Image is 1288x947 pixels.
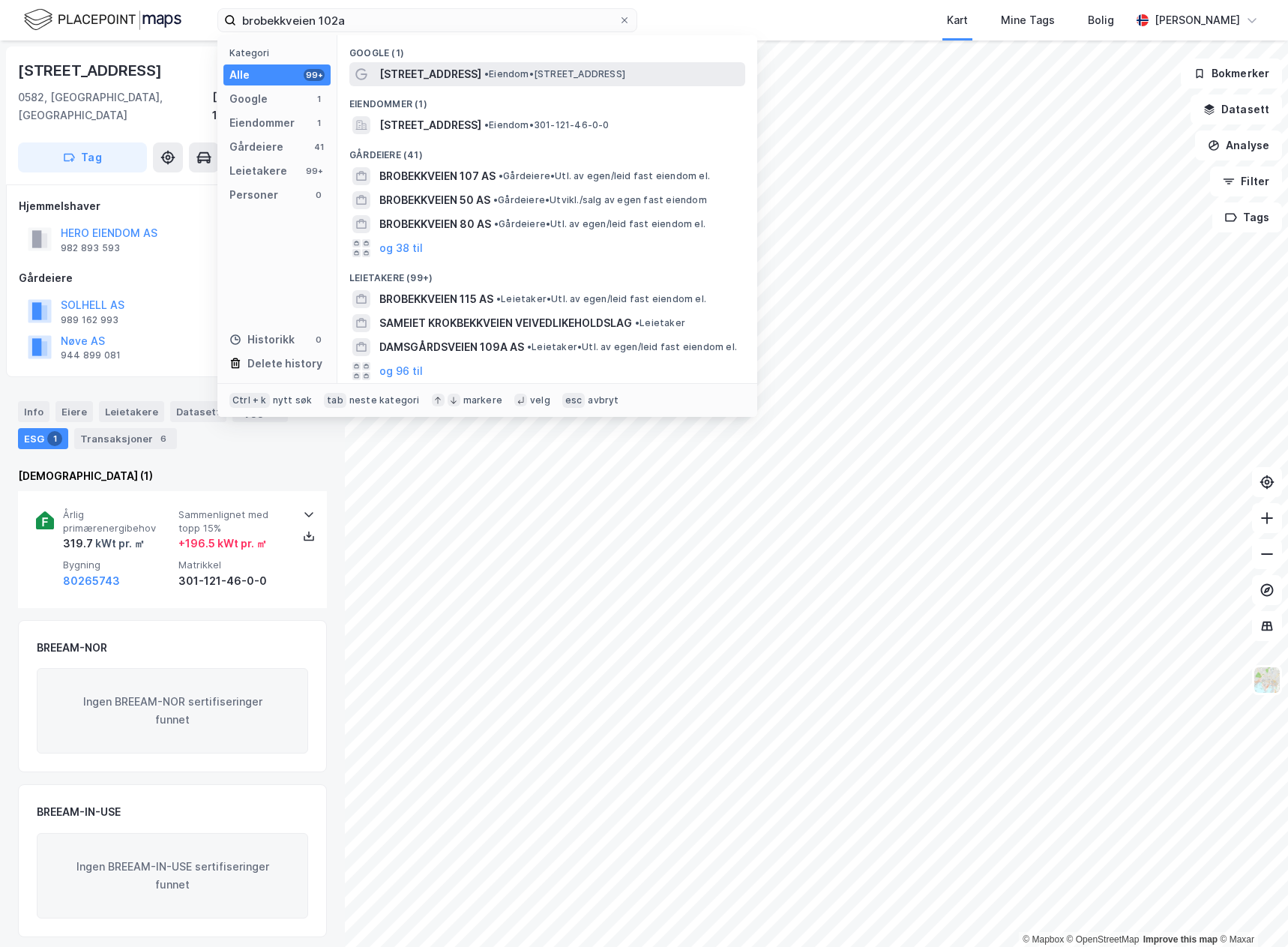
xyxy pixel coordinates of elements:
[379,191,490,209] span: BROBEKKVEIEN 50 AS
[229,114,295,132] div: Eiendommer
[493,194,707,206] span: Gårdeiere • Utvikl./salg av egen fast eiendom
[93,535,145,553] div: kWt pr. ㎡
[18,88,212,124] div: 0582, [GEOGRAPHIC_DATA], [GEOGRAPHIC_DATA]
[379,167,496,185] span: BROBEKKVEIEN 107 AS
[61,242,120,254] div: 982 893 593
[463,394,502,406] div: markere
[229,186,278,204] div: Personer
[19,197,326,215] div: Hjemmelshaver
[947,11,968,29] div: Kart
[273,394,313,406] div: nytt søk
[496,293,501,304] span: •
[229,47,331,58] div: Kategori
[635,317,685,329] span: Leietaker
[304,69,325,81] div: 99+
[178,535,267,553] div: + 196.5 kWt pr. ㎡
[499,170,710,182] span: Gårdeiere • Utl. av egen/leid fast eiendom el.
[313,93,325,105] div: 1
[530,394,550,406] div: velg
[229,331,295,349] div: Historikk
[1023,934,1064,945] a: Mapbox
[337,86,757,113] div: Eiendommer (1)
[379,116,481,134] span: [STREET_ADDRESS]
[229,162,287,180] div: Leietakere
[1253,666,1281,694] img: Z
[55,401,93,422] div: Eiere
[63,559,172,571] span: Bygning
[99,401,164,422] div: Leietakere
[635,317,640,328] span: •
[156,431,171,446] div: 6
[484,119,489,130] span: •
[484,119,610,131] span: Eiendom • 301-121-46-0-0
[337,35,757,62] div: Google (1)
[337,137,757,164] div: Gårdeiere (41)
[379,362,423,380] button: og 96 til
[562,393,586,408] div: esc
[178,559,288,571] span: Matrikkel
[1195,130,1282,160] button: Analyse
[496,293,706,305] span: Leietaker • Utl. av egen/leid fast eiendom el.
[499,170,503,181] span: •
[247,355,322,373] div: Delete history
[379,215,491,233] span: BROBEKKVEIEN 80 AS
[74,428,177,449] div: Transaksjoner
[493,194,498,205] span: •
[47,431,62,446] div: 1
[63,508,172,535] span: Årlig primærenergibehov
[1212,202,1282,232] button: Tags
[313,334,325,346] div: 0
[63,535,145,553] div: 319.7
[1088,11,1114,29] div: Bolig
[494,218,705,230] span: Gårdeiere • Utl. av egen/leid fast eiendom el.
[588,394,619,406] div: avbryt
[527,341,532,352] span: •
[324,393,346,408] div: tab
[379,338,524,356] span: DAMSGÅRDSVEIEN 109A AS
[19,269,326,287] div: Gårdeiere
[379,290,493,308] span: BROBEKKVEIEN 115 AS
[379,239,423,257] button: og 38 til
[337,260,757,287] div: Leietakere (99+)
[379,314,632,332] span: SAMEIET KROKBEKKVEIEN VEIVEDLIKEHOLDSLAG
[1143,934,1218,945] a: Improve this map
[1210,166,1282,196] button: Filter
[236,9,619,31] input: Søk på adresse, matrikkel, gårdeiere, leietakere eller personer
[61,349,121,361] div: 944 899 081
[313,141,325,153] div: 41
[18,467,327,485] div: [DEMOGRAPHIC_DATA] (1)
[18,428,68,449] div: ESG
[229,90,268,108] div: Google
[18,58,165,82] div: [STREET_ADDRESS]
[18,142,147,172] button: Tag
[1191,94,1282,124] button: Datasett
[37,668,308,754] div: Ingen BREEAM-NOR sertifiseringer funnet
[37,803,121,821] div: BREEAM-IN-USE
[178,572,288,590] div: 301-121-46-0-0
[37,639,107,657] div: BREEAM-NOR
[229,66,250,84] div: Alle
[1001,11,1055,29] div: Mine Tags
[304,165,325,177] div: 99+
[313,117,325,129] div: 1
[379,65,481,83] span: [STREET_ADDRESS]
[1213,875,1288,947] div: Kontrollprogram for chat
[212,88,327,124] div: [GEOGRAPHIC_DATA], 121/46
[63,572,120,590] button: 80265743
[170,401,226,422] div: Datasett
[178,508,288,535] span: Sammenlignet med topp 15%
[484,68,625,80] span: Eiendom • [STREET_ADDRESS]
[527,341,737,353] span: Leietaker • Utl. av egen/leid fast eiendom el.
[484,68,489,79] span: •
[18,401,49,422] div: Info
[313,189,325,201] div: 0
[1155,11,1240,29] div: [PERSON_NAME]
[37,833,308,919] div: Ingen BREEAM-IN-USE sertifiseringer funnet
[1213,875,1288,947] iframe: Chat Widget
[229,138,283,156] div: Gårdeiere
[349,394,420,406] div: neste kategori
[1181,58,1282,88] button: Bokmerker
[61,314,118,326] div: 989 162 993
[24,7,181,33] img: logo.f888ab2527a4732fd821a326f86c7f29.svg
[229,393,270,408] div: Ctrl + k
